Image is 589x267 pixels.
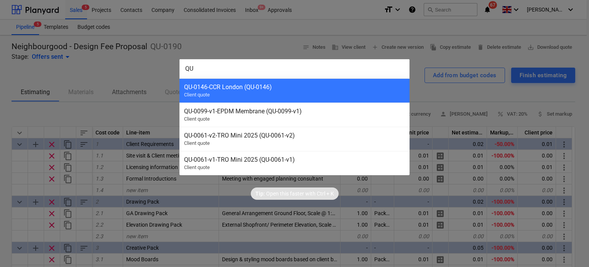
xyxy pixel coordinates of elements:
[179,127,410,151] div: QU-0061-v2-TRO Mini 2025 (QU-0061-v2)Client quote
[184,116,210,122] span: Client quote
[184,92,210,98] span: Client quote
[184,108,405,115] div: QU-0099-v1 - EPDM Membrane (QU-0099-v1)
[551,230,589,267] iframe: Chat Widget
[255,190,265,197] p: Tip:
[317,190,334,197] p: Ctrl + K
[184,83,405,91] div: QU-0146 - CCR London (QU-0146)
[184,164,210,170] span: Client quote
[251,187,339,200] div: Tip:Open this faster withCtrl + K
[184,140,210,146] span: Client quote
[179,78,410,103] div: QU-0146-CCR London (QU-0146)Client quote
[179,59,410,78] input: Search for projects, line-items, subcontracts, valuations, subcontractors...
[179,151,410,175] div: QU-0061-v1-TRO Mini 2025 (QU-0061-v1)Client quote
[266,190,316,197] p: Open this faster with
[179,103,410,127] div: QU-0099-v1-EPDM Membrane (QU-0099-v1)Client quote
[184,132,405,139] div: QU-0061-v2 - TRO Mini 2025 (QU-0061-v2)
[184,156,405,163] div: QU-0061-v1 - TRO Mini 2025 (QU-0061-v1)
